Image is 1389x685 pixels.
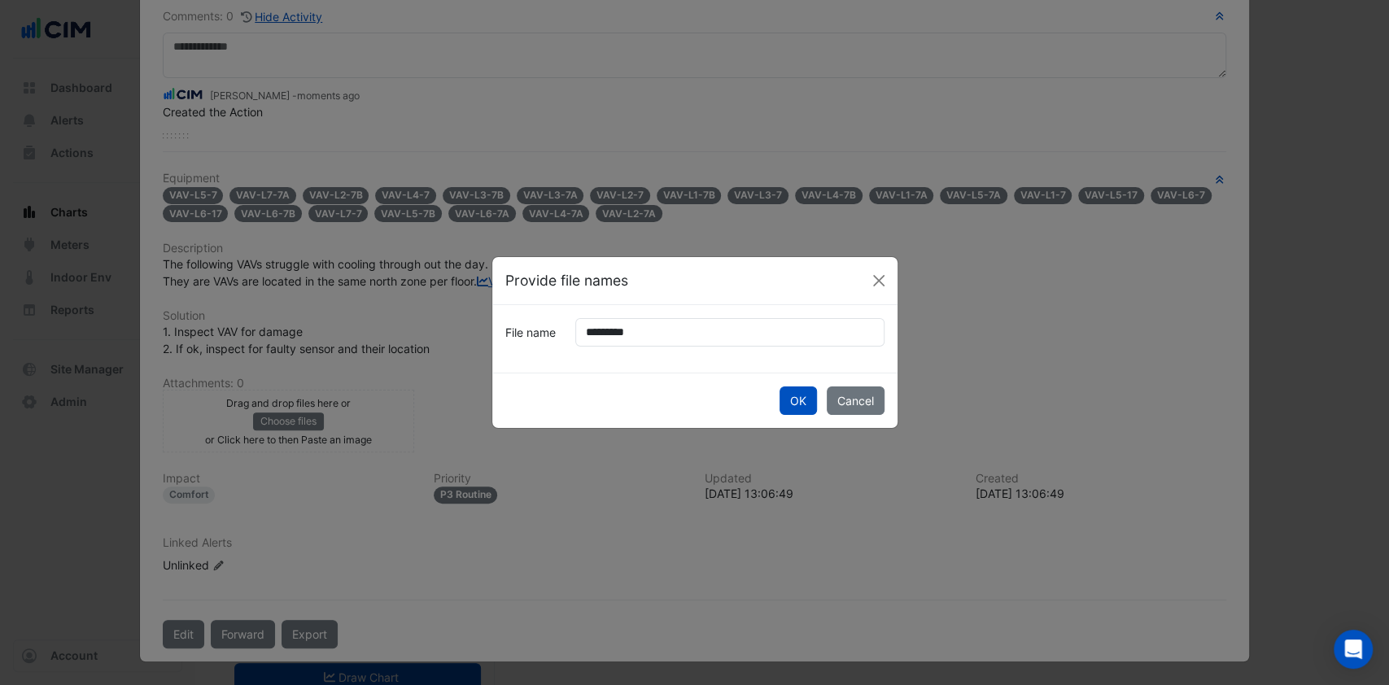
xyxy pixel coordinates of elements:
h5: Provide file names [505,270,628,291]
div: Open Intercom Messenger [1334,630,1373,669]
label: File name [496,318,566,347]
button: OK [780,386,817,415]
button: Close [867,268,891,293]
button: Cancel [827,386,885,415]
